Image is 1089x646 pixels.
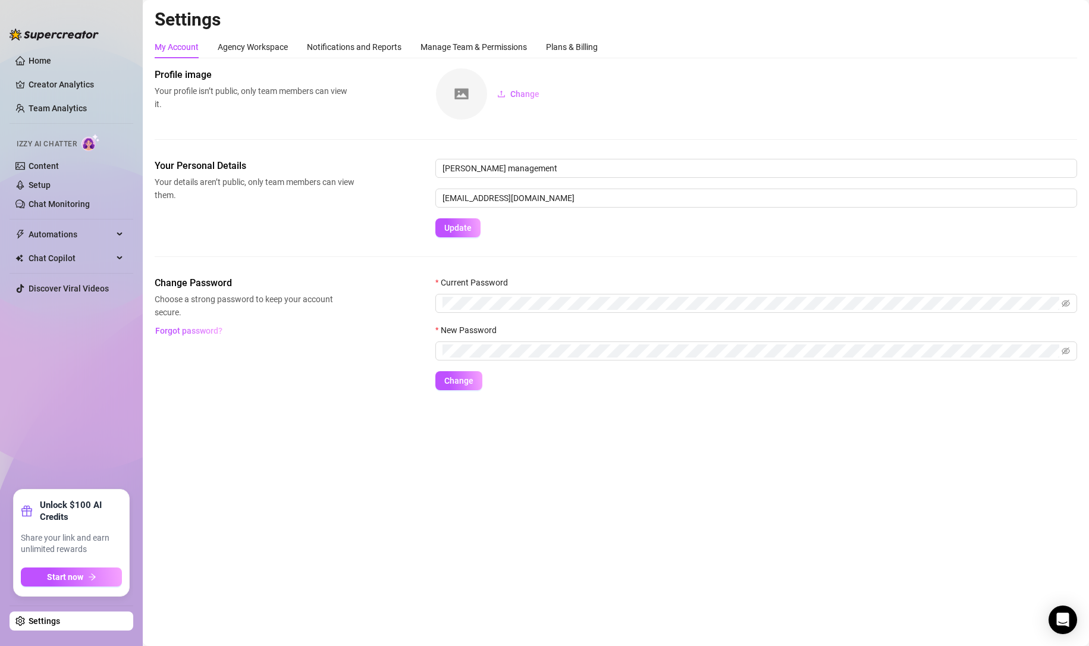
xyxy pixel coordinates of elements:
[17,139,77,150] span: Izzy AI Chatter
[435,324,504,337] label: New Password
[1049,606,1077,634] div: Open Intercom Messenger
[307,40,401,54] div: Notifications and Reports
[442,297,1059,310] input: Current Password
[420,40,527,54] div: Manage Team & Permissions
[155,159,354,173] span: Your Personal Details
[21,505,33,517] span: gift
[510,89,539,99] span: Change
[81,134,100,151] img: AI Chatter
[497,90,506,98] span: upload
[218,40,288,54] div: Agency Workspace
[435,218,481,237] button: Update
[155,84,354,111] span: Your profile isn’t public, only team members can view it.
[155,40,199,54] div: My Account
[15,230,25,239] span: thunderbolt
[444,376,473,385] span: Change
[21,532,122,556] span: Share your link and earn unlimited rewards
[546,40,598,54] div: Plans & Billing
[155,326,222,335] span: Forgot password?
[29,225,113,244] span: Automations
[29,284,109,293] a: Discover Viral Videos
[47,572,83,582] span: Start now
[40,499,122,523] strong: Unlock $100 AI Credits
[29,161,59,171] a: Content
[155,68,354,82] span: Profile image
[435,189,1077,208] input: Enter new email
[29,180,51,190] a: Setup
[436,68,487,120] img: square-placeholder.png
[15,254,23,262] img: Chat Copilot
[1062,347,1070,355] span: eye-invisible
[29,249,113,268] span: Chat Copilot
[442,344,1059,358] input: New Password
[155,8,1077,31] h2: Settings
[29,616,60,626] a: Settings
[435,371,482,390] button: Change
[155,276,354,290] span: Change Password
[10,29,99,40] img: logo-BBDzfeDw.svg
[29,56,51,65] a: Home
[155,293,354,319] span: Choose a strong password to keep your account secure.
[435,276,516,289] label: Current Password
[444,223,472,233] span: Update
[21,567,122,587] button: Start nowarrow-right
[435,159,1077,178] input: Enter name
[1062,299,1070,308] span: eye-invisible
[88,573,96,581] span: arrow-right
[155,321,222,340] button: Forgot password?
[488,84,549,104] button: Change
[29,199,90,209] a: Chat Monitoring
[29,75,124,94] a: Creator Analytics
[29,104,87,113] a: Team Analytics
[155,175,354,202] span: Your details aren’t public, only team members can view them.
